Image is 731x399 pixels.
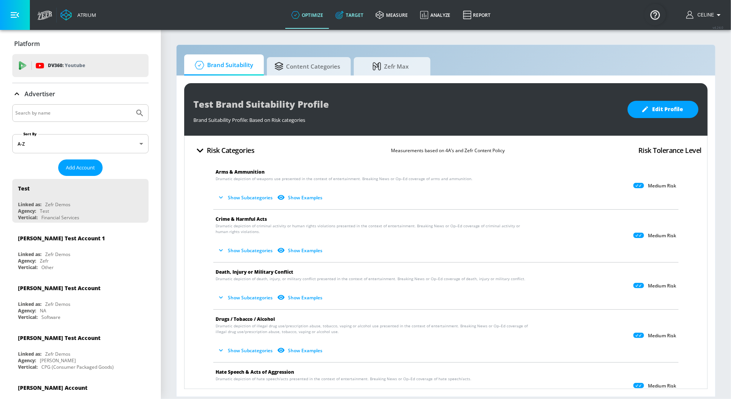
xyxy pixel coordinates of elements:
[276,191,325,204] button: Show Examples
[276,244,325,257] button: Show Examples
[276,291,325,304] button: Show Examples
[14,39,40,48] p: Platform
[216,176,473,182] span: Dramatic depiction of weapons use presented in the context of entertainment. Breaking News or Op–...
[216,376,471,382] span: Dramatic depiction of hate speech/acts presented in the context of entertainment. Breaking News o...
[12,179,149,223] div: TestLinked as:Zefr DemosAgency:TestVertical:Financial Services
[45,301,70,307] div: Zefr Demos
[45,351,70,357] div: Zefr Demos
[45,251,70,258] div: Zefr Demos
[15,108,131,118] input: Search by name
[18,301,41,307] div: Linked as:
[58,159,103,176] button: Add Account
[12,229,149,273] div: [PERSON_NAME] Test Account 1Linked as:Zefr DemosAgency:ZefrVertical:Other
[329,1,370,29] a: Target
[190,141,258,159] button: Risk Categories
[25,90,55,98] p: Advertiser
[65,61,85,69] p: Youtube
[628,101,698,118] button: Edit Profile
[18,284,100,292] div: [PERSON_NAME] Test Account
[12,54,149,77] div: DV360: Youtube
[12,279,149,322] div: [PERSON_NAME] Test AccountLinked as:Zefr DemosAgency:NAVertical:Software
[18,264,38,271] div: Vertical:
[644,4,666,25] button: Open Resource Center
[648,383,676,389] p: Medium Risk
[18,334,100,342] div: [PERSON_NAME] Test Account
[40,307,46,314] div: NA
[216,216,267,222] span: Crime & Harmful Acts
[192,56,253,74] span: Brand Suitability
[12,328,149,372] div: [PERSON_NAME] Test AccountLinked as:Zefr DemosAgency:[PERSON_NAME]Vertical:CPG (Consumer Packaged...
[216,369,294,375] span: Hate Speech & Acts of Aggression
[216,344,276,357] button: Show Subcategories
[18,185,29,192] div: Test
[193,113,620,123] div: Brand Suitability Profile: Based on Risk categories
[18,214,38,221] div: Vertical:
[22,131,38,136] label: Sort By
[216,291,276,304] button: Show Subcategories
[12,33,149,54] div: Platform
[648,183,676,189] p: Medium Risk
[45,201,70,208] div: Zefr Demos
[216,244,276,257] button: Show Subcategories
[41,264,54,271] div: Other
[40,208,49,214] div: Test
[18,364,38,370] div: Vertical:
[12,83,149,105] div: Advertiser
[216,223,530,235] span: Dramatic depiction of criminal activity or human rights violations presented in the context of en...
[18,307,36,314] div: Agency:
[41,364,114,370] div: CPG (Consumer Packaged Goods)
[18,351,41,357] div: Linked as:
[216,276,525,282] span: Dramatic depiction of death, injury, or military conflict presented in the context of entertainme...
[643,105,683,114] span: Edit Profile
[18,235,105,242] div: [PERSON_NAME] Test Account 1
[457,1,497,29] a: Report
[713,25,723,30] span: v 4.24.0
[207,145,255,156] h4: Risk Categories
[216,169,265,175] span: Arms & Ammunition
[216,191,276,204] button: Show Subcategories
[41,314,61,320] div: Software
[18,357,36,364] div: Agency:
[686,10,723,20] button: Celine
[216,323,530,335] span: Dramatic depiction of illegal drug use/prescription abuse, tobacco, vaping or alcohol use present...
[275,57,340,76] span: Content Categories
[648,333,676,339] p: Medium Risk
[391,146,505,154] p: Measurements based on 4A’s and Zefr Content Policy
[361,57,420,76] span: Zefr Max
[40,357,76,364] div: [PERSON_NAME]
[695,12,714,18] span: login as: celine.ghanbary@zefr.com
[18,314,38,320] div: Vertical:
[638,145,702,156] h4: Risk Tolerance Level
[18,384,87,391] div: [PERSON_NAME] Account
[18,251,41,258] div: Linked as:
[40,258,49,264] div: Zefr
[648,233,676,239] p: Medium Risk
[61,9,96,21] a: Atrium
[276,344,325,357] button: Show Examples
[414,1,457,29] a: Analyze
[216,316,275,322] span: Drugs / Tobacco / Alcohol
[74,11,96,18] div: Atrium
[41,214,79,221] div: Financial Services
[48,61,85,70] p: DV360:
[18,208,36,214] div: Agency:
[216,269,293,275] span: Death, Injury or Military Conflict
[12,134,149,153] div: A-Z
[66,163,95,172] span: Add Account
[18,201,41,208] div: Linked as:
[648,283,676,289] p: Medium Risk
[285,1,329,29] a: optimize
[370,1,414,29] a: measure
[18,258,36,264] div: Agency:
